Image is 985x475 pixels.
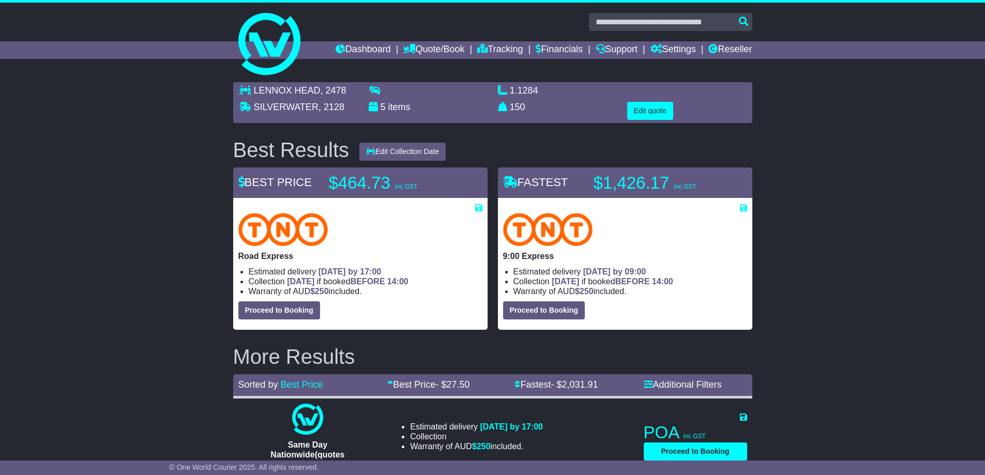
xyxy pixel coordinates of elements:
span: $ [472,442,491,451]
span: , 2128 [319,102,344,112]
p: $464.73 [329,173,458,193]
span: if booked [287,277,408,286]
a: Settings [650,41,696,59]
button: Edit Collection Date [359,143,446,161]
li: Warranty of AUD included. [410,441,543,451]
li: Warranty of AUD included. [249,286,482,296]
span: FASTEST [503,176,568,189]
span: 150 [510,102,525,112]
span: - $ [551,379,598,390]
span: BEST PRICE [238,176,312,189]
span: , 2478 [321,85,346,96]
li: Collection [513,277,747,286]
li: Warranty of AUD included. [513,286,747,296]
li: Estimated delivery [249,267,482,277]
span: if booked [552,277,673,286]
button: Proceed to Booking [644,442,747,461]
h2: More Results [233,345,752,368]
span: $ [310,287,329,296]
span: [DATE] by 09:00 [583,267,646,276]
button: Edit quote [627,102,673,120]
span: inc GST [684,433,706,440]
p: POA [644,422,747,443]
span: inc GST [395,183,417,190]
img: One World Courier: Same Day Nationwide(quotes take 0.5-1 hour) [292,404,323,435]
span: Same Day Nationwide(quotes take 0.5-1 hour) [270,440,344,469]
p: Road Express [238,251,482,261]
span: BEFORE [615,277,650,286]
a: Fastest- $2,031.91 [514,379,598,390]
p: 9:00 Express [503,251,747,261]
span: items [388,102,411,112]
span: Sorted by [238,379,278,390]
span: 250 [315,287,329,296]
span: inc GST [674,183,696,190]
li: Collection [410,432,543,441]
a: Best Price [281,379,323,390]
span: 1.1284 [510,85,538,96]
a: Financials [536,41,583,59]
a: Support [596,41,638,59]
a: Tracking [477,41,523,59]
span: $ [575,287,594,296]
span: SILVERWATER [254,102,319,112]
li: Estimated delivery [513,267,747,277]
span: [DATE] by 17:00 [319,267,382,276]
img: TNT Domestic: 9:00 Express [503,213,593,246]
li: Collection [249,277,482,286]
a: Additional Filters [644,379,722,390]
p: $1,426.17 [594,173,723,193]
span: LENNOX HEAD [254,85,321,96]
span: BEFORE [351,277,385,286]
button: Proceed to Booking [238,301,320,319]
span: 2,031.91 [562,379,598,390]
span: 250 [580,287,594,296]
span: [DATE] [552,277,579,286]
span: 14:00 [652,277,673,286]
div: Best Results [228,139,355,161]
span: 5 [381,102,386,112]
a: Quote/Book [403,41,464,59]
a: Best Price- $27.50 [387,379,469,390]
li: Estimated delivery [410,422,543,432]
span: 250 [477,442,491,451]
span: © One World Courier 2025. All rights reserved. [170,463,319,471]
a: Dashboard [336,41,391,59]
span: 27.50 [446,379,469,390]
img: TNT Domestic: Road Express [238,213,328,246]
span: [DATE] [287,277,314,286]
span: - $ [435,379,469,390]
span: 14:00 [387,277,408,286]
button: Proceed to Booking [503,301,585,319]
a: Reseller [708,41,752,59]
span: [DATE] by 17:00 [480,422,543,431]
